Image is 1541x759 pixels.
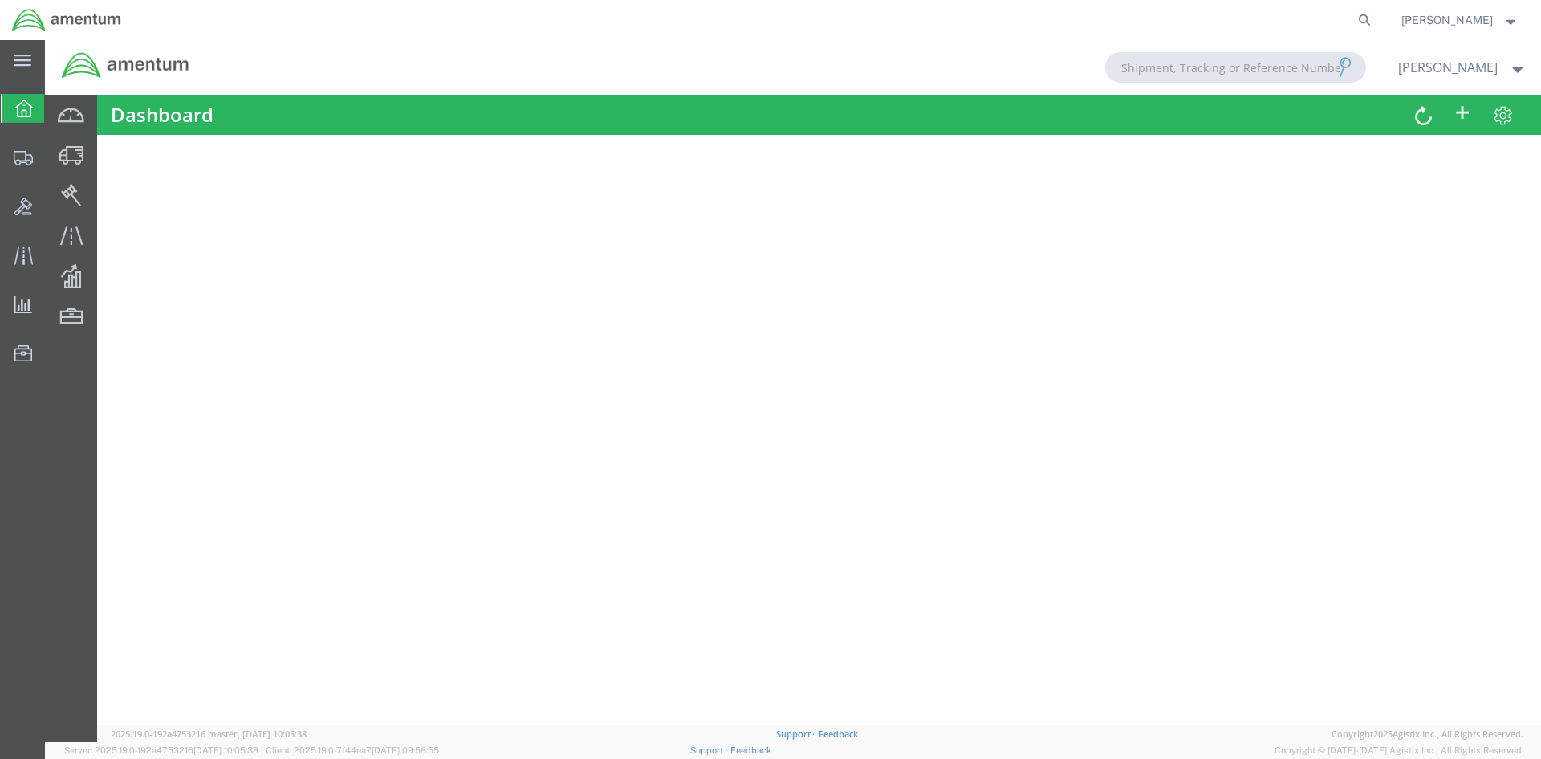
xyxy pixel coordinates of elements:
span: Server: 2025.19.0-192a4753216 [64,745,258,755]
span: Copyright © [DATE]-[DATE] Agistix Inc., All Rights Reserved [1275,744,1522,757]
button: [PERSON_NAME] [1401,10,1519,30]
span: [DATE] 10:05:38 [193,745,258,755]
a: Support [690,745,730,755]
span: Client: 2025.19.0-7f44ea7 [266,745,439,755]
span: [DATE] 09:58:55 [372,745,439,755]
a: Feedback [730,745,771,755]
iframe: FS Legacy Container [45,40,1541,742]
span: Jessica White [1401,11,1493,29]
img: logo [11,8,122,32]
